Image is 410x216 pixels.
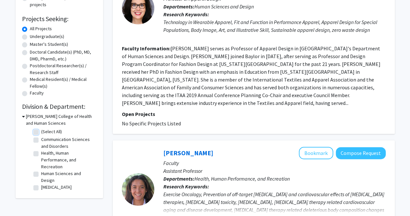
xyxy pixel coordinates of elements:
[163,149,213,157] a: [PERSON_NAME]
[194,175,290,182] span: Health, Human Performance, and Recreation
[163,3,194,10] b: Departments:
[30,62,97,76] label: Postdoctoral Researcher(s) / Research Staff
[41,170,95,184] label: Human Sciences and Design
[26,113,97,127] h3: [PERSON_NAME] College of Health and Human Sciences
[22,15,97,23] h2: Projects Seeking:
[22,103,97,110] h2: Division & Department:
[30,25,52,32] label: All Projects
[194,3,254,10] span: Human Sciences and Design
[41,136,95,150] label: Communication Sciences and Disorders
[30,49,97,62] label: Doctoral Candidate(s) (PhD, MD, DMD, PharmD, etc.)
[163,18,386,34] div: Technology in Wearable Apparel, Fit and Function in Performance Apparel, Apparel Design for Speci...
[30,90,44,96] label: Faculty
[41,128,62,135] label: (Select All)
[122,45,170,52] b: Faculty Information:
[122,110,386,118] p: Open Projects
[163,159,386,167] p: Faculty
[30,33,64,40] label: Undergraduate(s)
[5,187,28,211] iframe: Chat
[41,150,95,170] label: Health, Human Performance, and Recreation
[336,147,386,159] button: Compose Request to Savannah Rauschendorfer
[30,76,97,90] label: Medical Resident(s) / Medical Fellow(s)
[30,41,68,48] label: Master's Student(s)
[41,184,72,191] label: [MEDICAL_DATA]
[163,183,209,190] b: Research Keywords:
[299,147,333,159] button: Add Savannah Rauschendorfer to Bookmarks
[163,11,209,18] b: Research Keywords:
[122,120,181,127] span: No Specific Projects Listed
[163,175,194,182] b: Departments:
[163,167,386,175] p: Assistant Professor
[122,45,381,106] fg-read-more: [PERSON_NAME] serves as Professor of Apparel Design in [GEOGRAPHIC_DATA]'s Department of Human Sc...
